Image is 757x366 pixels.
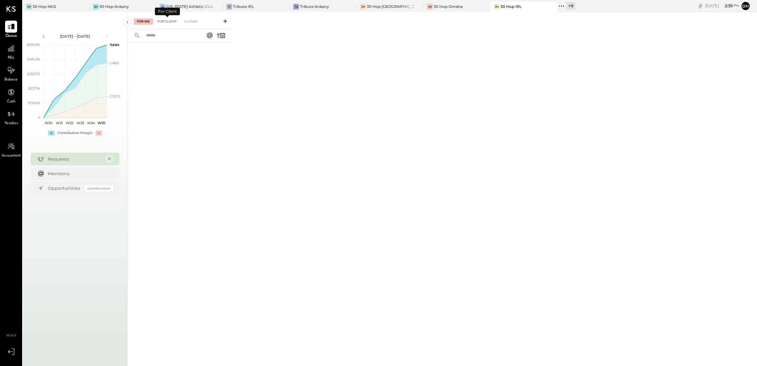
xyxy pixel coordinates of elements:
[58,131,92,136] div: Contribution Margin
[494,4,499,10] div: 3H
[566,2,575,10] div: + 9
[76,121,84,125] text: W33
[27,72,40,76] text: $355.7K
[2,153,21,159] span: Accountant
[0,64,22,83] a: Balance
[27,42,40,47] text: $592.9K
[8,55,15,61] span: P&L
[4,77,18,83] span: Balance
[5,33,17,39] span: Queue
[93,4,99,10] div: 3H
[48,156,102,162] div: Requests
[500,4,522,9] div: 30 Hop IRL
[705,3,739,9] div: [DATE]
[48,34,102,39] div: [DATE] - [DATE]
[181,18,201,25] div: Closed
[226,4,232,10] div: TI
[154,18,180,25] div: For Client
[56,121,63,125] text: W31
[85,185,113,191] div: Coming Soon
[48,170,110,177] div: Mentions
[0,21,22,39] a: Queue
[98,121,105,125] text: W35
[48,131,54,136] div: +
[367,4,414,9] div: 30 Hop [GEOGRAPHIC_DATA]
[110,61,119,65] text: Labor
[697,3,703,9] div: copy link
[360,4,366,10] div: 3H
[45,121,53,125] text: W30
[427,4,433,10] div: 3H
[87,121,95,125] text: W34
[0,42,22,61] a: P&L
[110,42,119,47] text: Sales
[160,4,165,10] div: IA
[33,4,56,9] div: 30 Hop MGS
[99,4,129,9] div: 30 Hop Ankeny
[27,57,40,61] text: $474.3K
[28,101,40,105] text: $118.6K
[48,185,81,191] div: Opportunities
[134,18,153,25] div: For Me
[293,4,299,10] div: TA
[105,155,113,163] div: 12
[0,140,22,159] a: Accountant
[0,108,22,126] a: Vendors
[66,121,73,125] text: W32
[28,86,40,91] text: $237.1K
[741,1,751,11] button: Dh
[38,115,40,120] text: 0
[26,4,32,10] div: 3H
[300,4,329,9] div: Tribute Ankeny
[96,131,102,136] div: -
[110,94,120,99] text: COGS
[4,121,18,126] span: Vendors
[166,4,213,9] div: [US_STATE] Athletic Club
[233,4,254,9] div: Tribute IRL
[155,8,180,15] div: For Client
[434,4,463,9] div: 30 Hop Omaha
[7,99,15,105] span: Cash
[0,86,22,105] a: Cash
